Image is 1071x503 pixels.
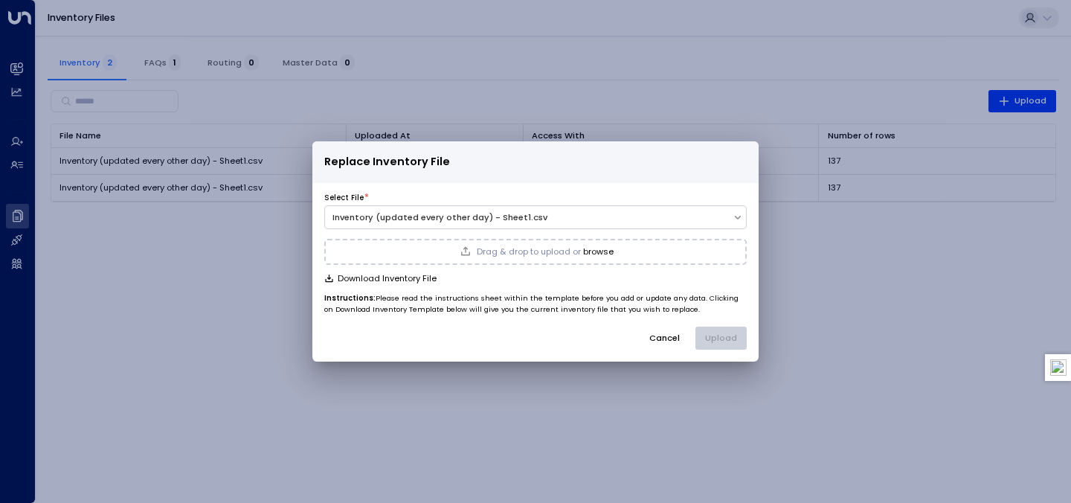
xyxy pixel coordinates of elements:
div: Inventory (updated every other day) - Sheet1.csv [332,211,725,224]
label: Select File [324,193,364,203]
span: Drag & drop to upload or [477,248,581,256]
button: Download Inventory File [324,274,437,283]
button: browse [583,247,614,257]
b: Instructions: [324,293,376,303]
button: Cancel [639,327,690,350]
p: Please read the instructions sheet within the template before you add or update any data. Clickin... [324,293,747,315]
span: Replace Inventory File [324,153,450,170]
